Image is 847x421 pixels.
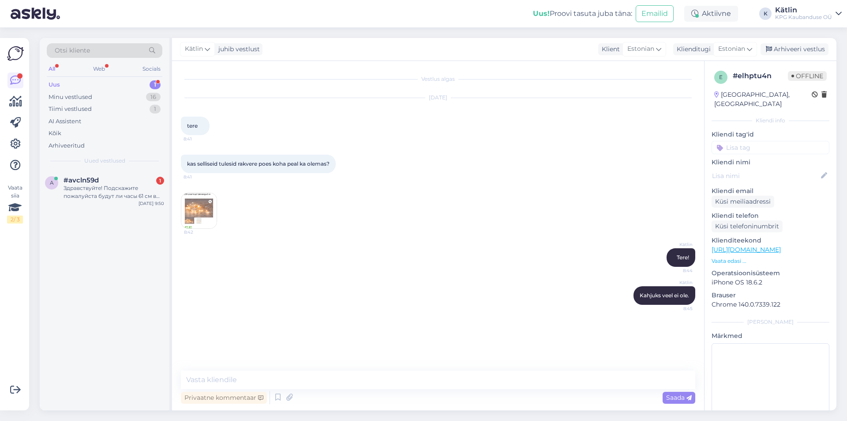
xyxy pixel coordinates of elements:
[49,129,61,138] div: Kõik
[49,93,92,102] div: Minu vestlused
[733,71,788,81] div: # elhptu4n
[64,176,99,184] span: #avcln59d
[712,196,774,208] div: Küsi meiliaadressi
[636,5,674,22] button: Emailid
[47,63,57,75] div: All
[712,130,829,139] p: Kliendi tag'id
[181,392,267,404] div: Privaatne kommentaar
[533,9,550,18] b: Uus!
[7,45,24,62] img: Askly Logo
[184,136,217,142] span: 8:41
[759,8,772,20] div: K
[49,105,92,114] div: Tiimi vestlused
[49,141,85,150] div: Arhiveeritud
[712,291,829,300] p: Brauser
[184,229,217,235] span: 8:42
[533,8,632,19] div: Proovi tasuta juba täna:
[712,278,829,287] p: iPhone OS 18.6.2
[660,305,693,312] span: 8:45
[150,105,161,114] div: 1
[187,160,330,167] span: kas selliseid tulesid rakvere poes koha peal ka olemas?
[640,292,689,299] span: Kahjuks veel ei ole.
[627,44,654,54] span: Estonian
[660,279,693,286] span: Kätlin
[146,93,161,102] div: 16
[666,394,692,402] span: Saada
[718,44,745,54] span: Estonian
[50,179,54,186] span: a
[719,74,723,80] span: e
[712,117,829,125] div: Kliendi info
[181,75,695,83] div: Vestlus algas
[49,117,81,126] div: AI Assistent
[185,44,203,54] span: Kätlin
[181,193,217,228] img: Attachment
[7,216,23,224] div: 2 / 3
[84,157,125,165] span: Uued vestlused
[712,269,829,278] p: Operatsioonisüsteem
[187,122,198,129] span: tere
[712,220,783,232] div: Küsi telefoninumbrit
[712,257,829,265] p: Vaata edasi ...
[677,254,689,261] span: Tere!
[184,174,217,180] span: 8:41
[712,331,829,341] p: Märkmed
[181,94,695,102] div: [DATE]
[55,46,90,55] span: Otsi kliente
[673,45,711,54] div: Klienditugi
[598,45,620,54] div: Klient
[775,7,842,21] a: KätlinKPG Kaubanduse OÜ
[49,80,60,89] div: Uus
[712,158,829,167] p: Kliendi nimi
[215,45,260,54] div: juhib vestlust
[714,90,812,109] div: [GEOGRAPHIC_DATA], [GEOGRAPHIC_DATA]
[712,171,819,181] input: Lisa nimi
[660,241,693,248] span: Kätlin
[7,184,23,224] div: Vaata siia
[712,141,829,154] input: Lisa tag
[712,246,781,254] a: [URL][DOMAIN_NAME]
[91,63,107,75] div: Web
[684,6,738,22] div: Aktiivne
[712,300,829,309] p: Chrome 140.0.7339.122
[712,211,829,220] p: Kliendi telefon
[712,236,829,245] p: Klienditeekond
[660,267,693,274] span: 8:44
[788,71,827,81] span: Offline
[712,318,829,326] div: [PERSON_NAME]
[156,177,164,185] div: 1
[141,63,162,75] div: Socials
[64,184,164,200] div: Здравствуйте! Подскажите пожалуйста будут ли часы 61 см в открытой продаже в вашем магазине в [GE...
[712,186,829,196] p: Kliendi email
[775,7,832,14] div: Kätlin
[150,80,161,89] div: 1
[139,200,164,207] div: [DATE] 9:50
[761,43,828,55] div: Arhiveeri vestlus
[775,14,832,21] div: KPG Kaubanduse OÜ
